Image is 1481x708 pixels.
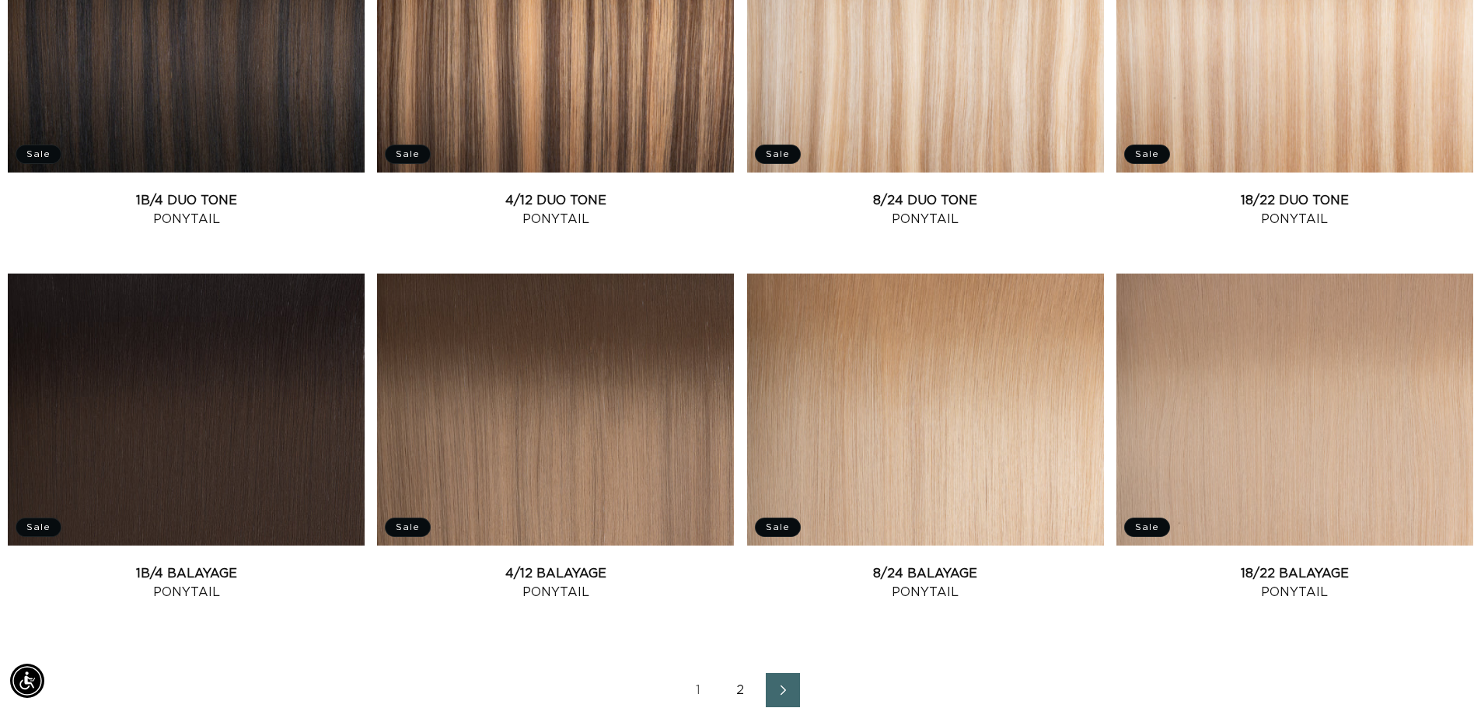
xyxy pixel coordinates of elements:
a: 1B/4 Balayage Ponytail [8,564,365,602]
a: 18/22 Balayage Ponytail [1116,564,1473,602]
nav: Pagination [8,673,1473,707]
a: 18/22 Duo Tone Ponytail [1116,191,1473,228]
iframe: Chat Widget [1403,633,1481,708]
a: 8/24 Balayage Ponytail [747,564,1104,602]
a: 8/24 Duo Tone Ponytail [747,191,1104,228]
a: Page 1 [682,673,716,707]
a: 4/12 Duo Tone Ponytail [377,191,734,228]
a: 4/12 Balayage Ponytail [377,564,734,602]
a: Next page [766,673,800,707]
a: 1B/4 Duo Tone Ponytail [8,191,365,228]
a: Page 2 [724,673,758,707]
div: Accessibility Menu [10,664,44,698]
